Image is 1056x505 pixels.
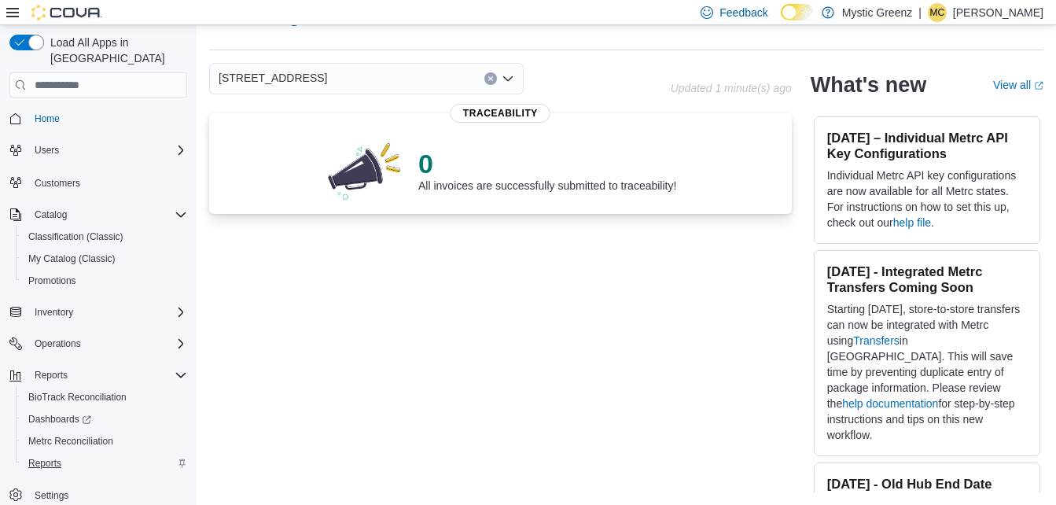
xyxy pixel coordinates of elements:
[28,109,187,128] span: Home
[44,35,187,66] span: Load All Apps in [GEOGRAPHIC_DATA]
[324,138,406,201] img: 0
[28,205,73,224] button: Catalog
[28,366,187,385] span: Reports
[918,3,922,22] p: |
[35,112,60,125] span: Home
[3,107,193,130] button: Home
[35,306,73,319] span: Inventory
[28,366,74,385] button: Reports
[35,489,68,502] span: Settings
[22,454,187,473] span: Reports
[928,3,947,22] div: Melista Claytor
[22,227,130,246] a: Classification (Classic)
[827,476,1027,492] h3: [DATE] - Old Hub End Date
[3,333,193,355] button: Operations
[28,303,79,322] button: Inventory
[28,303,187,322] span: Inventory
[827,264,1027,295] h3: [DATE] - Integrated Metrc Transfers Coming Soon
[22,432,120,451] a: Metrc Reconciliation
[930,3,945,22] span: MC
[16,248,193,270] button: My Catalog (Classic)
[502,72,514,85] button: Open list of options
[3,204,193,226] button: Catalog
[3,139,193,161] button: Users
[28,486,75,505] a: Settings
[953,3,1043,22] p: [PERSON_NAME]
[22,454,68,473] a: Reports
[22,410,187,429] span: Dashboards
[28,275,76,287] span: Promotions
[1034,81,1043,90] svg: External link
[22,388,187,407] span: BioTrack Reconciliation
[484,72,497,85] button: Clear input
[22,432,187,451] span: Metrc Reconciliation
[671,82,792,94] p: Updated 1 minute(s) ago
[16,226,193,248] button: Classification (Classic)
[3,364,193,386] button: Reports
[31,5,102,20] img: Cova
[28,172,187,192] span: Customers
[827,301,1027,443] p: Starting [DATE], store-to-store transfers can now be integrated with Metrc using in [GEOGRAPHIC_D...
[842,3,912,22] p: Mystic Greenz
[3,171,193,194] button: Customers
[22,271,83,290] a: Promotions
[418,148,676,192] div: All invoices are successfully submitted to traceability!
[28,413,91,426] span: Dashboards
[16,270,193,292] button: Promotions
[827,130,1027,161] h3: [DATE] – Individual Metrc API Key Configurations
[35,369,68,382] span: Reports
[451,104,550,123] span: Traceability
[853,334,900,347] a: Transfers
[28,391,127,404] span: BioTrack Reconciliation
[28,252,116,265] span: My Catalog (Classic)
[28,334,187,353] span: Operations
[22,410,98,429] a: Dashboards
[842,397,938,410] a: help documentation
[22,388,133,407] a: BioTrack Reconciliation
[28,435,113,448] span: Metrc Reconciliation
[781,20,782,21] span: Dark Mode
[781,4,814,20] input: Dark Mode
[219,68,327,87] span: [STREET_ADDRESS]
[35,177,80,190] span: Customers
[16,386,193,408] button: BioTrack Reconciliation
[719,5,767,20] span: Feedback
[893,216,931,229] a: help file
[3,301,193,323] button: Inventory
[28,174,86,193] a: Customers
[22,249,187,268] span: My Catalog (Classic)
[28,457,61,470] span: Reports
[418,148,676,179] p: 0
[28,230,123,243] span: Classification (Classic)
[16,408,193,430] a: Dashboards
[811,72,926,98] h2: What's new
[827,168,1027,230] p: Individual Metrc API key configurations are now available for all Metrc states. For instructions ...
[35,337,81,350] span: Operations
[28,334,87,353] button: Operations
[16,430,193,452] button: Metrc Reconciliation
[28,141,187,160] span: Users
[35,208,67,221] span: Catalog
[16,452,193,474] button: Reports
[28,109,66,128] a: Home
[22,249,122,268] a: My Catalog (Classic)
[35,144,59,157] span: Users
[28,485,187,505] span: Settings
[28,141,65,160] button: Users
[993,79,1043,91] a: View allExternal link
[22,227,187,246] span: Classification (Classic)
[28,205,187,224] span: Catalog
[22,271,187,290] span: Promotions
